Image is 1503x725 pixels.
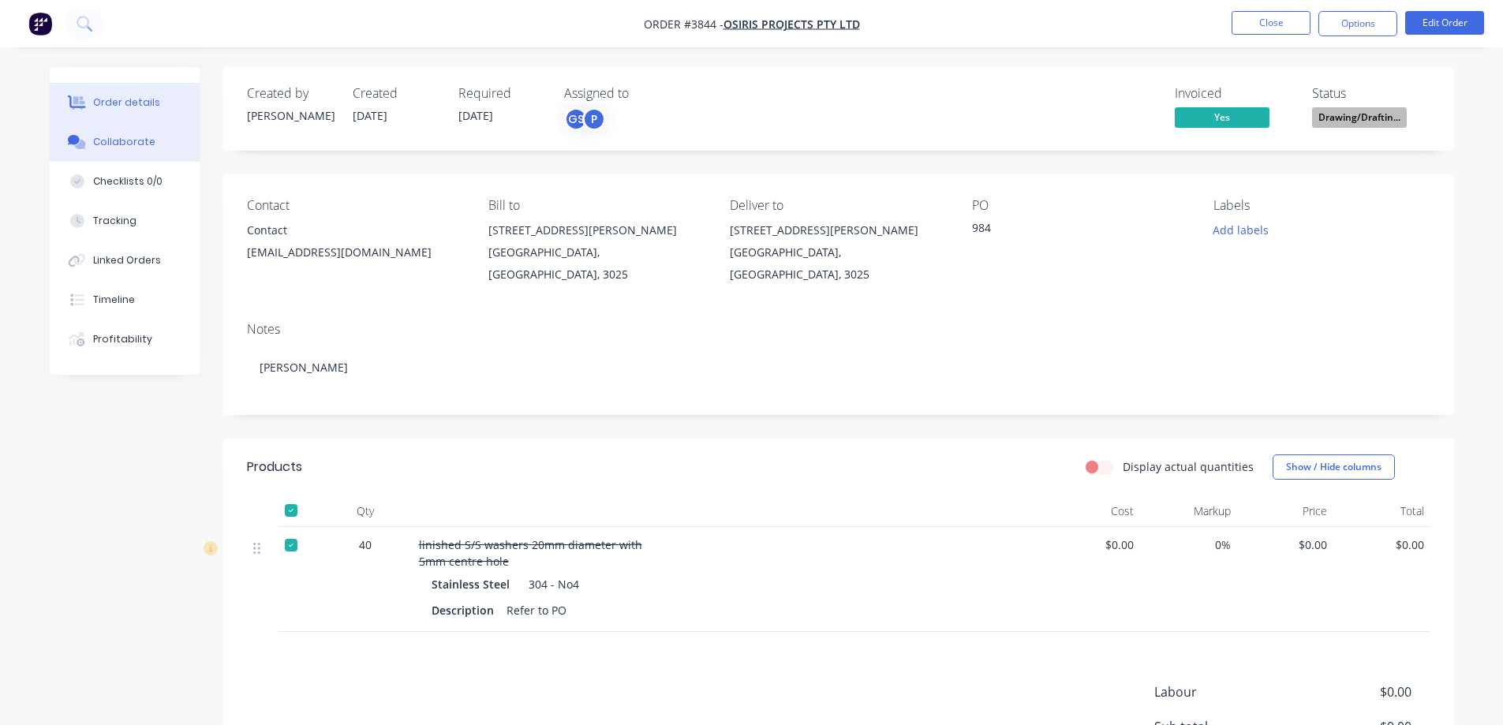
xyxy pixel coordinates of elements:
[50,241,200,280] button: Linked Orders
[28,12,52,36] img: Factory
[1050,536,1135,553] span: $0.00
[93,174,163,189] div: Checklists 0/0
[247,198,463,213] div: Contact
[353,108,387,123] span: [DATE]
[730,219,946,241] div: [STREET_ADDRESS][PERSON_NAME]
[1273,454,1395,480] button: Show / Hide columns
[1312,86,1430,101] div: Status
[247,219,463,241] div: Contact
[1243,536,1328,553] span: $0.00
[730,219,946,286] div: [STREET_ADDRESS][PERSON_NAME][GEOGRAPHIC_DATA], [GEOGRAPHIC_DATA], 3025
[1205,219,1277,241] button: Add labels
[488,198,705,213] div: Bill to
[458,108,493,123] span: [DATE]
[247,219,463,270] div: Contact[EMAIL_ADDRESS][DOMAIN_NAME]
[564,86,722,101] div: Assigned to
[500,599,573,622] div: Refer to PO
[247,343,1430,391] div: [PERSON_NAME]
[488,241,705,286] div: [GEOGRAPHIC_DATA], [GEOGRAPHIC_DATA], 3025
[93,214,136,228] div: Tracking
[432,599,500,622] div: Description
[1294,682,1411,701] span: $0.00
[582,107,606,131] div: P
[644,17,723,32] span: Order #3844 -
[50,280,200,320] button: Timeline
[93,332,152,346] div: Profitability
[1312,107,1407,127] span: Drawing/Draftin...
[522,573,579,596] div: 304 - No4
[50,201,200,241] button: Tracking
[1175,86,1293,101] div: Invoiced
[432,573,516,596] div: Stainless Steel
[1146,536,1231,553] span: 0%
[1340,536,1424,553] span: $0.00
[93,253,161,267] div: Linked Orders
[50,122,200,162] button: Collaborate
[50,162,200,201] button: Checklists 0/0
[972,219,1169,241] div: 984
[1123,458,1254,475] label: Display actual quantities
[1333,495,1430,527] div: Total
[730,198,946,213] div: Deliver to
[353,86,439,101] div: Created
[1044,495,1141,527] div: Cost
[247,86,334,101] div: Created by
[972,198,1188,213] div: PO
[247,458,302,476] div: Products
[1405,11,1484,35] button: Edit Order
[247,241,463,263] div: [EMAIL_ADDRESS][DOMAIN_NAME]
[1213,198,1430,213] div: Labels
[723,17,860,32] a: Osiris Projects Pty Ltd
[458,86,545,101] div: Required
[93,293,135,307] div: Timeline
[93,95,160,110] div: Order details
[50,320,200,359] button: Profitability
[247,107,334,124] div: [PERSON_NAME]
[564,107,606,131] button: GSP
[93,135,155,149] div: Collaborate
[488,219,705,241] div: [STREET_ADDRESS][PERSON_NAME]
[1175,107,1269,127] span: Yes
[50,83,200,122] button: Order details
[1318,11,1397,36] button: Options
[359,536,372,553] span: 40
[1237,495,1334,527] div: Price
[1312,107,1407,131] button: Drawing/Draftin...
[247,322,1430,337] div: Notes
[1232,11,1310,35] button: Close
[564,107,588,131] div: GS
[318,495,413,527] div: Qty
[488,219,705,286] div: [STREET_ADDRESS][PERSON_NAME][GEOGRAPHIC_DATA], [GEOGRAPHIC_DATA], 3025
[1154,682,1295,701] span: Labour
[1140,495,1237,527] div: Markup
[730,241,946,286] div: [GEOGRAPHIC_DATA], [GEOGRAPHIC_DATA], 3025
[419,537,642,569] span: linished S/S washers 20mm diameter with 5mm centre hole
